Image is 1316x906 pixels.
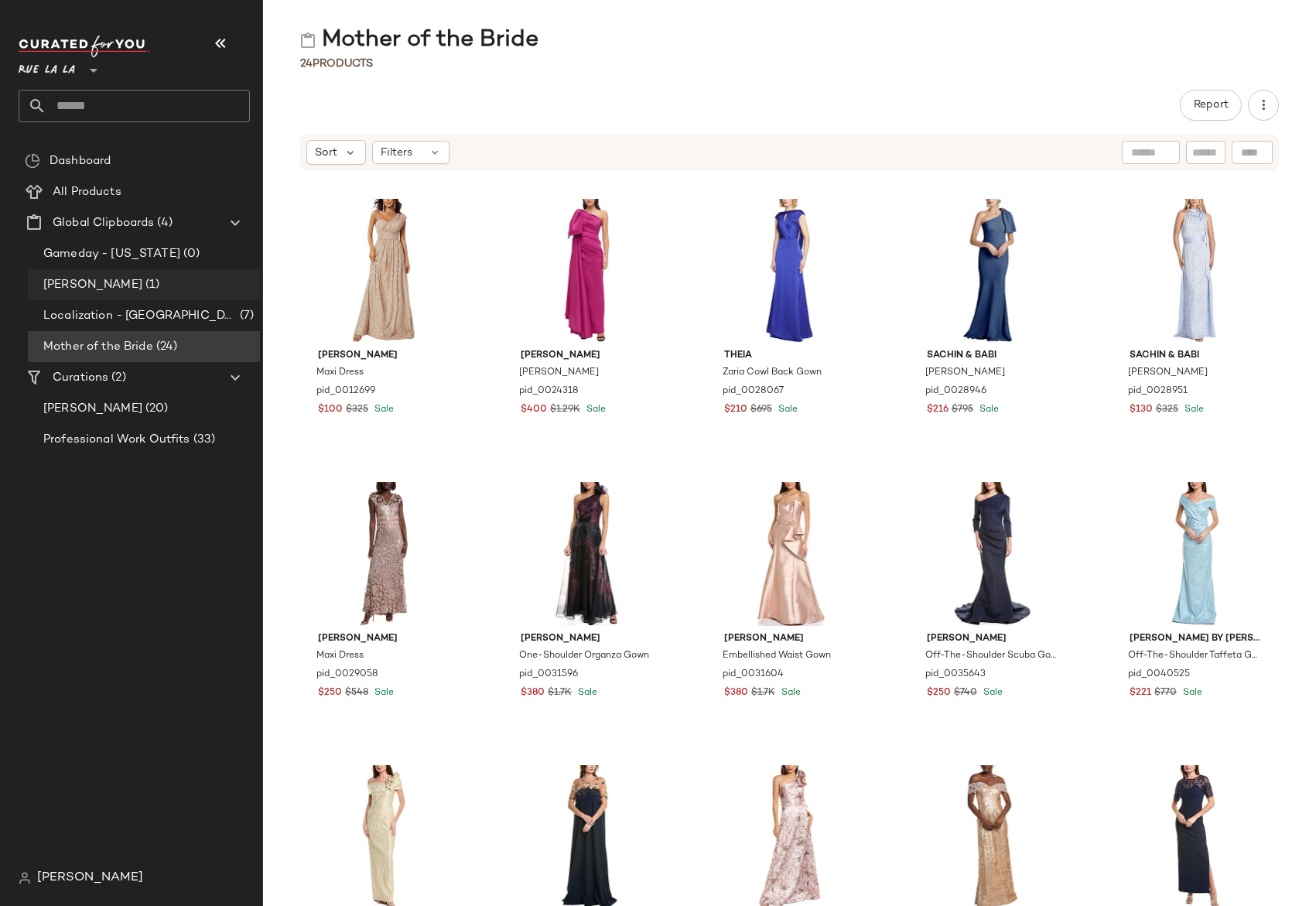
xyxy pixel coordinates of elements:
span: Maxi Dress [316,649,364,663]
span: [PERSON_NAME] [318,349,449,363]
span: Localization - [GEOGRAPHIC_DATA] [43,307,237,325]
span: Rue La La [19,53,75,80]
span: Sachin & Babi [1130,349,1261,363]
span: Maxi Dress [316,366,364,380]
span: pid_0035643 [925,668,986,682]
span: [PERSON_NAME] [43,276,142,294]
span: $795 [952,403,973,417]
span: Sale [583,405,606,415]
span: Gameday - [US_STATE] [43,245,180,263]
span: pid_0012699 [316,385,375,398]
span: pid_0040525 [1128,668,1190,682]
img: 1452207658_RLLC.jpg [306,482,462,626]
span: pid_0028067 [723,385,784,398]
span: $325 [346,403,368,417]
span: pid_0028946 [925,385,986,398]
img: svg%3e [25,153,40,169]
span: Global Clipboards [53,214,154,232]
span: [PERSON_NAME] [724,632,856,646]
span: (7) [237,307,254,325]
span: $380 [521,686,545,700]
img: 1411871756_RLLC.jpg [306,199,462,343]
img: cfy_white_logo.C9jOOHJF.svg [19,36,150,57]
span: [PERSON_NAME] [43,400,142,418]
span: $100 [318,403,343,417]
span: (2) [108,369,125,387]
span: Sale [371,688,394,698]
span: [PERSON_NAME] [519,366,599,380]
span: $695 [750,403,772,417]
span: Sale [575,688,597,698]
span: [PERSON_NAME] [927,632,1058,646]
span: One-Shoulder Organza Gown [519,649,649,663]
span: Off-The-Shoulder Taffeta Gown [1128,649,1260,663]
span: (4) [154,214,172,232]
span: Professional Work Outfits [43,431,190,449]
span: Sale [371,405,394,415]
span: $221 [1130,686,1151,700]
span: $1.7K [548,686,572,700]
span: All Products [53,183,121,201]
span: 24 [300,58,313,70]
span: pid_0031604 [723,668,784,682]
span: $250 [318,686,342,700]
span: [PERSON_NAME] [318,632,449,646]
span: Curations [53,369,108,387]
span: Sale [1181,405,1204,415]
span: Sale [980,688,1003,698]
span: pid_0031596 [519,668,578,682]
span: [PERSON_NAME] [37,869,143,887]
img: 1452200964_RLLC.jpg [508,482,665,626]
span: [PERSON_NAME] [925,366,1005,380]
span: Sale [976,405,999,415]
span: Sachin & Babi [927,349,1058,363]
span: Sale [1180,688,1202,698]
img: svg%3e [19,872,31,884]
span: $400 [521,403,547,417]
span: Off-The-Shoulder Scuba Gown [925,649,1057,663]
span: [PERSON_NAME] by [PERSON_NAME] [1130,632,1261,646]
span: pid_0028951 [1128,385,1188,398]
span: (0) [180,245,200,263]
span: [PERSON_NAME] [521,349,652,363]
img: 1452207553_RLLC.jpg [914,199,1071,343]
img: 1452186721_RLLC.jpg [914,482,1071,626]
img: 1452200972_RLLC.jpg [712,482,868,626]
button: Report [1180,90,1242,121]
span: Embellished Waist Gown [723,649,831,663]
img: 1452207580_RLLC.jpg [1117,199,1273,343]
img: 1452218163_RLLC.jpg [508,199,665,343]
span: $1.29K [550,403,580,417]
span: $325 [1156,403,1178,417]
span: Sale [778,688,801,698]
span: Sort [315,145,337,161]
span: [PERSON_NAME] [1128,366,1208,380]
span: Sale [775,405,798,415]
span: $770 [1154,686,1177,700]
span: Zaria Cowl Back Gown [723,366,822,380]
span: $216 [927,403,949,417]
span: pid_0024318 [519,385,579,398]
span: $250 [927,686,951,700]
img: 1452166552_RLLC.jpg [1117,482,1273,626]
span: $1.7K [751,686,775,700]
div: Products [300,56,373,72]
span: Theia [724,349,856,363]
img: svg%3e [300,32,316,48]
span: $130 [1130,403,1153,417]
span: Report [1193,99,1229,111]
span: (33) [190,431,216,449]
span: Filters [381,145,412,161]
span: (20) [142,400,169,418]
span: (1) [142,276,159,294]
span: $380 [724,686,748,700]
span: $548 [345,686,368,700]
span: $740 [954,686,977,700]
span: pid_0029058 [316,668,378,682]
span: [PERSON_NAME] [521,632,652,646]
img: 1452209220_RLLC.jpg [712,199,868,343]
span: $210 [724,403,747,417]
span: (24) [153,338,178,356]
div: Mother of the Bride [300,25,538,56]
span: Mother of the Bride [43,338,153,356]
